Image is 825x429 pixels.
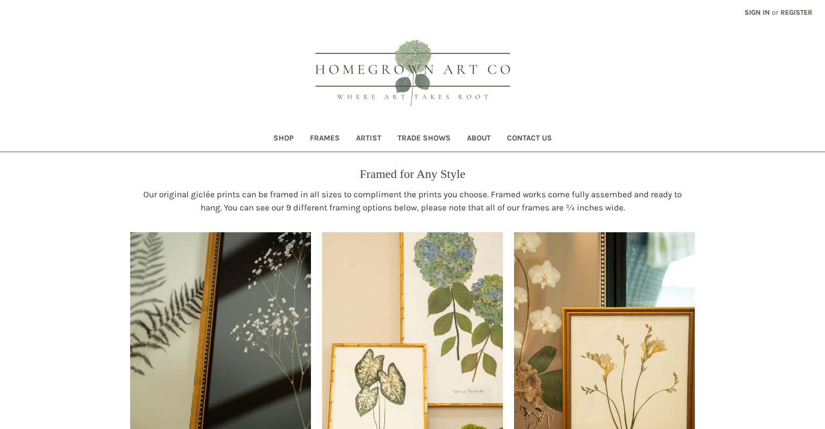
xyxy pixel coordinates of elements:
p: Our original giclée prints can be framed in all sizes to compliment the prints you choose. Framed... [143,188,682,214]
a: Frames [302,127,348,152]
a: About [459,127,499,152]
img: HOMEGROWN ART CO [299,28,527,120]
span: or [771,7,779,18]
a: Contact Us [499,127,560,152]
p: Framed for Any Style [360,165,465,183]
a: Artist [348,127,389,152]
a: Shop [265,127,302,152]
a: Trade Shows [389,127,459,152]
